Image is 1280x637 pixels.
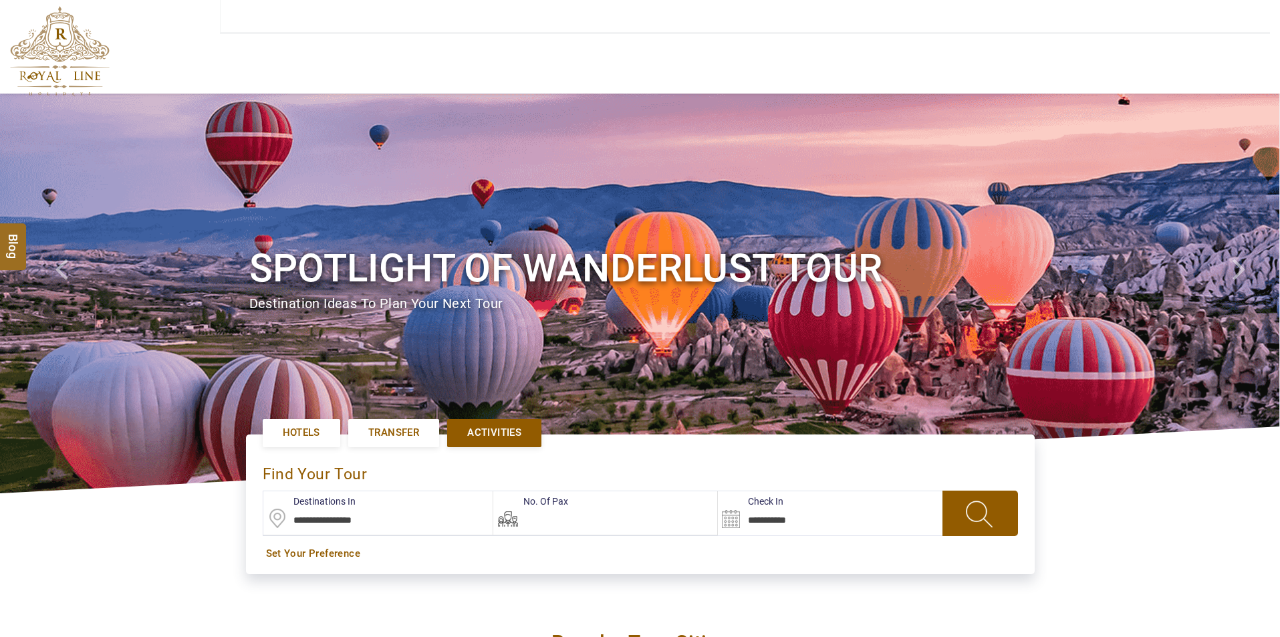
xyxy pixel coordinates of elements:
[348,419,439,447] a: Transfer
[263,495,356,508] label: Destinations In
[263,419,340,447] a: Hotels
[718,495,783,508] label: Check In
[368,426,419,440] span: Transfer
[266,547,1015,561] a: Set Your Preference
[493,495,568,508] label: No. Of Pax
[10,6,110,96] img: The Royal Line Holidays
[263,451,1018,491] div: find your Tour
[283,426,320,440] span: Hotels
[5,233,22,245] span: Blog
[467,426,521,440] span: Activities
[447,419,541,447] a: Activities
